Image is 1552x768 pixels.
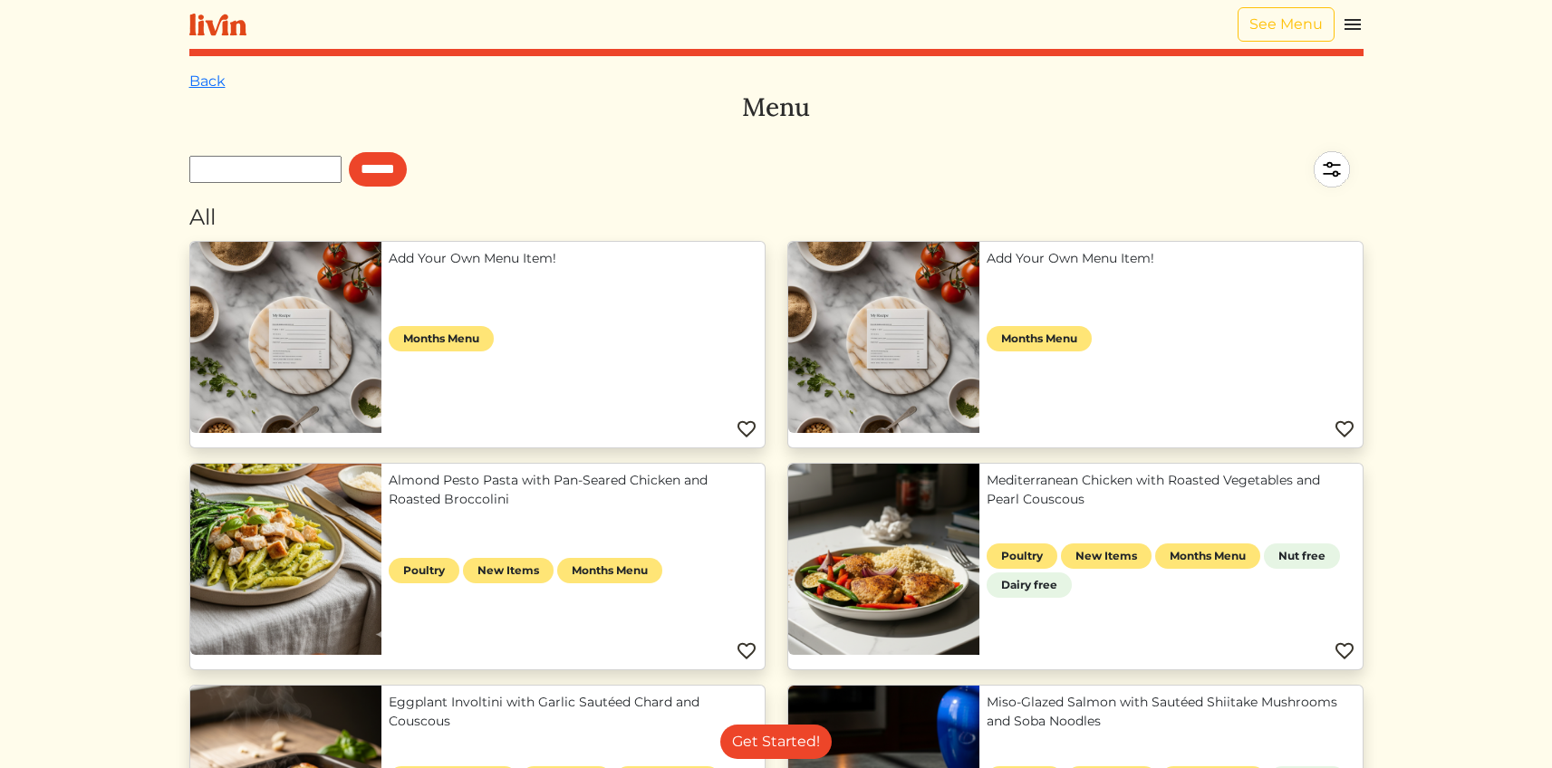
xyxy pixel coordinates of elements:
img: Favorite menu item [1334,640,1355,662]
img: filter-5a7d962c2457a2d01fc3f3b070ac7679cf81506dd4bc827d76cf1eb68fb85cd7.svg [1300,138,1364,201]
img: Favorite menu item [1334,418,1355,440]
img: livin-logo-a0d97d1a881af30f6274990eb6222085a2533c92bbd1e4f22c21b4f0d0e3210c.svg [189,14,246,36]
a: Add Your Own Menu Item! [389,249,757,268]
img: menu_hamburger-cb6d353cf0ecd9f46ceae1c99ecbeb4a00e71ca567a856bd81f57e9d8c17bb26.svg [1342,14,1364,35]
div: All [189,201,1364,234]
a: See Menu [1238,7,1335,42]
img: Favorite menu item [736,418,757,440]
h3: Menu [189,92,1364,123]
a: Get Started! [720,725,832,759]
img: Favorite menu item [736,640,757,662]
a: Eggplant Involtini with Garlic Sautéed Chard and Couscous [389,693,757,731]
a: Add Your Own Menu Item! [987,249,1355,268]
a: Miso-Glazed Salmon with Sautéed Shiitake Mushrooms and Soba Noodles [987,693,1355,731]
a: Almond Pesto Pasta with Pan-Seared Chicken and Roasted Broccolini [389,471,757,509]
a: Back [189,72,226,90]
a: Mediterranean Chicken with Roasted Vegetables and Pearl Couscous [987,471,1355,509]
